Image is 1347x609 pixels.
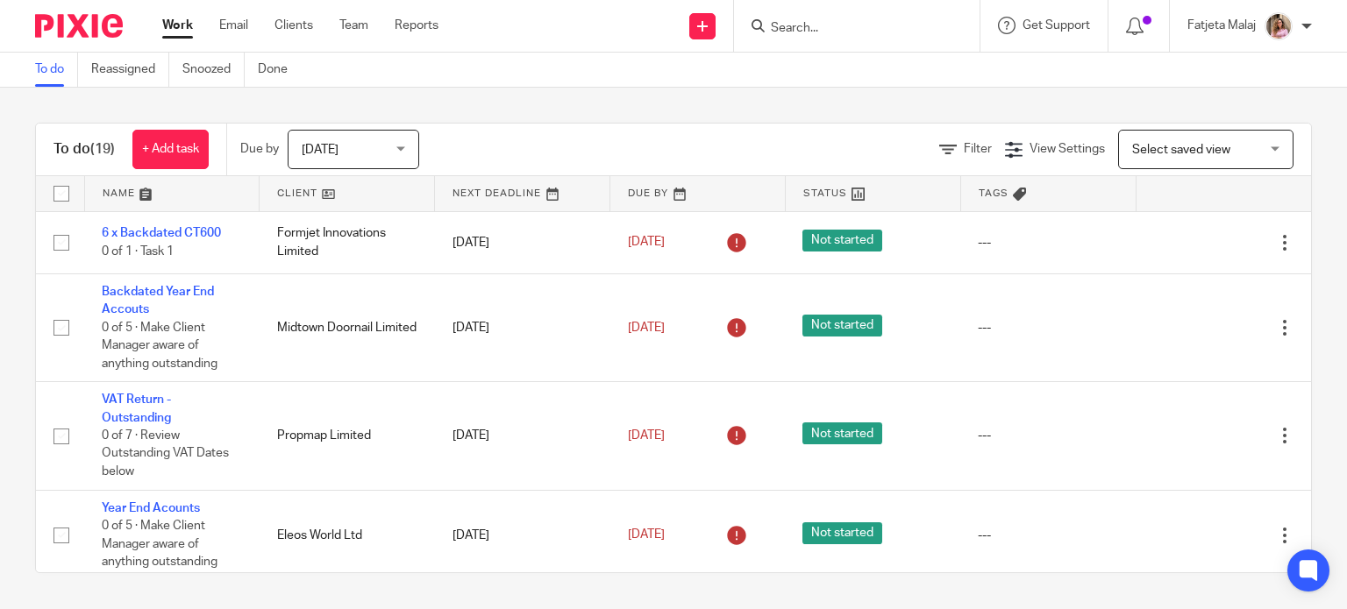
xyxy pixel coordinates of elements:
[102,429,229,478] span: 0 of 7 · Review Outstanding VAT Dates below
[260,211,435,273] td: Formjet Innovations Limited
[102,393,171,423] a: VAT Return - Outstanding
[91,53,169,87] a: Reassigned
[628,429,665,442] span: [DATE]
[628,528,665,541] span: [DATE]
[339,17,368,34] a: Team
[802,315,882,336] span: Not started
[1187,17,1256,34] p: Fatjeta Malaj
[260,382,435,490] td: Propmap Limited
[219,17,248,34] a: Email
[302,144,339,156] span: [DATE]
[53,140,115,159] h1: To do
[628,322,665,334] span: [DATE]
[162,17,193,34] a: Work
[35,53,78,87] a: To do
[964,143,992,155] span: Filter
[802,522,882,544] span: Not started
[35,14,123,38] img: Pixie
[260,273,435,381] td: Midtown Doornail Limited
[1132,144,1230,156] span: Select saved view
[802,422,882,444] span: Not started
[102,245,174,258] span: 0 of 1 · Task 1
[395,17,438,34] a: Reports
[274,17,313,34] a: Clients
[978,234,1118,251] div: ---
[102,322,217,370] span: 0 of 5 · Make Client Manager aware of anything outstanding
[628,237,665,249] span: [DATE]
[102,286,214,315] a: Backdated Year End Accouts
[769,21,927,37] input: Search
[1030,143,1105,155] span: View Settings
[182,53,245,87] a: Snoozed
[240,140,279,158] p: Due by
[1023,19,1090,32] span: Get Support
[258,53,301,87] a: Done
[132,130,209,169] a: + Add task
[90,142,115,156] span: (19)
[260,490,435,580] td: Eleos World Ltd
[435,382,610,490] td: [DATE]
[435,211,610,273] td: [DATE]
[978,527,1118,544] div: ---
[435,490,610,580] td: [DATE]
[102,227,221,239] a: 6 x Backdated CT600
[979,188,1008,198] span: Tags
[102,502,200,514] a: Year End Acounts
[102,520,217,568] span: 0 of 5 · Make Client Manager aware of anything outstanding
[435,273,610,381] td: [DATE]
[978,427,1118,444] div: ---
[802,230,882,251] span: Not started
[978,319,1118,336] div: ---
[1265,12,1293,40] img: MicrosoftTeams-image%20(5).png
